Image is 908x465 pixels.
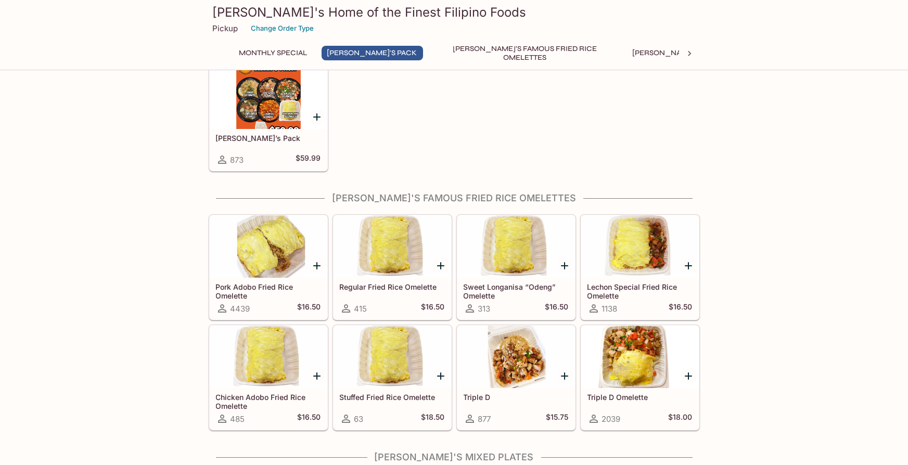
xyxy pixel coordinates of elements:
span: 873 [231,155,244,165]
h5: $16.50 [421,302,445,315]
button: Add Lechon Special Fried Rice Omelette [682,259,695,272]
h5: Chicken Adobo Fried Rice Omelette [216,393,321,410]
span: 4439 [231,304,250,314]
h4: [PERSON_NAME]'s Mixed Plates [209,451,700,463]
h5: Sweet Longanisa “Odeng” Omelette [464,282,569,300]
div: Sweet Longanisa “Odeng” Omelette [457,215,575,278]
h5: Lechon Special Fried Rice Omelette [587,282,693,300]
span: 877 [478,414,491,424]
span: 313 [478,304,491,314]
button: [PERSON_NAME]'s Famous Fried Rice Omelettes [431,46,619,60]
a: Triple D Omelette2039$18.00 [581,325,699,430]
div: Elena’s Pack [210,67,327,129]
button: [PERSON_NAME]'s Pack [322,46,423,60]
button: Change Order Type [247,20,319,36]
h5: $59.99 [296,153,321,166]
a: Triple D877$15.75 [457,325,576,430]
a: Lechon Special Fried Rice Omelette1138$16.50 [581,215,699,320]
h5: Regular Fried Rice Omelette [340,282,445,291]
h5: $16.50 [545,302,569,315]
button: [PERSON_NAME]'s Mixed Plates [627,46,760,60]
span: 485 [231,414,245,424]
h4: [PERSON_NAME]'s Famous Fried Rice Omelettes [209,192,700,204]
button: Add Triple D Omelette [682,369,695,382]
h5: $15.75 [546,412,569,425]
h5: Pork Adobo Fried Rice Omelette [216,282,321,300]
div: Pork Adobo Fried Rice Omelette [210,215,327,278]
h5: Triple D Omelette [587,393,693,402]
button: Add Elena’s Pack [311,110,324,123]
h5: $18.00 [669,412,693,425]
h5: $16.50 [298,302,321,315]
span: 415 [354,304,367,314]
span: 1138 [602,304,618,314]
p: Pickup [213,23,238,33]
button: Add Pork Adobo Fried Rice Omelette [311,259,324,272]
h5: $18.50 [421,412,445,425]
a: Stuffed Fried Rice Omelette63$18.50 [333,325,452,430]
a: Chicken Adobo Fried Rice Omelette485$16.50 [209,325,328,430]
h5: Triple D [464,393,569,402]
h5: $16.50 [669,302,693,315]
h5: $16.50 [298,412,321,425]
a: [PERSON_NAME]’s Pack873$59.99 [209,66,328,171]
span: 63 [354,414,364,424]
a: Pork Adobo Fried Rice Omelette4439$16.50 [209,215,328,320]
div: Triple D Omelette [581,326,699,388]
div: Stuffed Fried Rice Omelette [334,326,451,388]
a: Sweet Longanisa “Odeng” Omelette313$16.50 [457,215,576,320]
button: Monthly Special [234,46,313,60]
h5: [PERSON_NAME]’s Pack [216,134,321,143]
div: Regular Fried Rice Omelette [334,215,451,278]
button: Add Regular Fried Rice Omelette [434,259,447,272]
h5: Stuffed Fried Rice Omelette [340,393,445,402]
a: Regular Fried Rice Omelette415$16.50 [333,215,452,320]
div: Chicken Adobo Fried Rice Omelette [210,326,327,388]
h3: [PERSON_NAME]'s Home of the Finest Filipino Foods [213,4,696,20]
button: Add Sweet Longanisa “Odeng” Omelette [558,259,571,272]
button: Add Chicken Adobo Fried Rice Omelette [311,369,324,382]
button: Add Stuffed Fried Rice Omelette [434,369,447,382]
div: Lechon Special Fried Rice Omelette [581,215,699,278]
button: Add Triple D [558,369,571,382]
div: Triple D [457,326,575,388]
span: 2039 [602,414,621,424]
